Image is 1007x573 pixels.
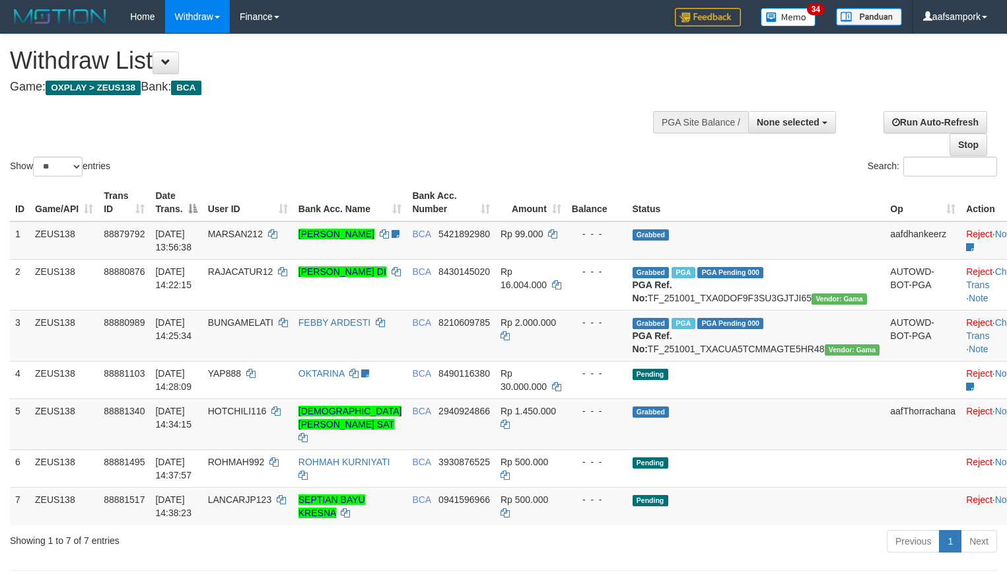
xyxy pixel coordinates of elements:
td: 3 [10,310,30,361]
a: [DEMOGRAPHIC_DATA][PERSON_NAME] SAT [298,406,402,430]
th: User ID: activate to sort column ascending [203,184,293,221]
th: Bank Acc. Name: activate to sort column ascending [293,184,407,221]
div: - - - [572,265,622,278]
div: - - - [572,404,622,418]
a: Reject [966,368,992,379]
span: Pending [633,495,668,506]
span: Rp 1.450.000 [501,406,556,416]
a: OKTARINA [298,368,345,379]
a: Stop [950,134,987,156]
a: Reject [966,457,992,467]
td: ZEUS138 [30,221,98,260]
label: Show entries [10,157,110,176]
td: aafThorrachana [885,399,961,449]
span: HOTCHILI116 [208,406,267,416]
span: 88881495 [104,457,145,467]
b: PGA Ref. No: [633,330,672,354]
span: [DATE] 13:56:38 [155,229,191,252]
a: Note [969,293,989,303]
span: [DATE] 14:22:15 [155,266,191,290]
span: BCA [412,457,431,467]
td: ZEUS138 [30,361,98,399]
span: [DATE] 14:37:57 [155,457,191,480]
td: 6 [10,449,30,487]
span: [DATE] 14:34:15 [155,406,191,430]
td: TF_251001_TXA0DOF9F3SU3GJTJI65 [627,259,885,310]
b: PGA Ref. No: [633,280,672,303]
span: Grabbed [633,406,670,418]
input: Search: [903,157,997,176]
div: PGA Site Balance / [653,111,748,134]
th: Bank Acc. Number: activate to sort column ascending [407,184,495,221]
span: BCA [412,494,431,505]
a: ROHMAH KURNIYATI [298,457,390,467]
a: Previous [887,530,940,553]
span: 88881340 [104,406,145,416]
span: [DATE] 14:38:23 [155,494,191,518]
a: 1 [939,530,961,553]
span: BCA [412,317,431,328]
span: BCA [412,406,431,416]
span: Rp 99.000 [501,229,543,239]
span: YAP888 [208,368,241,379]
a: Next [961,530,997,553]
a: Reject [966,494,992,505]
span: Rp 500.000 [501,494,548,505]
td: ZEUS138 [30,449,98,487]
td: AUTOWD-BOT-PGA [885,259,961,310]
th: Date Trans.: activate to sort column descending [150,184,202,221]
span: BCA [412,368,431,379]
span: Pending [633,457,668,469]
span: 88879792 [104,229,145,239]
span: Vendor URL: https://trx31.1velocity.biz [825,344,880,356]
a: [PERSON_NAME] DI [298,266,386,277]
td: 2 [10,259,30,310]
span: PGA Pending [697,267,763,278]
span: Rp 16.004.000 [501,266,547,290]
span: Pending [633,369,668,380]
a: FEBBY ARDESTI [298,317,370,328]
th: Amount: activate to sort column ascending [495,184,567,221]
span: 88881103 [104,368,145,379]
td: 7 [10,487,30,525]
th: Status [627,184,885,221]
span: Rp 30.000.000 [501,368,547,392]
span: Grabbed [633,267,670,278]
th: Trans ID: activate to sort column ascending [98,184,150,221]
a: Reject [966,266,992,277]
span: None selected [757,117,819,128]
span: Rp 500.000 [501,457,548,467]
label: Search: [868,157,997,176]
a: Reject [966,317,992,328]
span: 88880876 [104,266,145,277]
th: ID [10,184,30,221]
td: 5 [10,399,30,449]
span: MARSAN212 [208,229,263,239]
span: BCA [412,229,431,239]
span: PGA Pending [697,318,763,329]
td: AUTOWD-BOT-PGA [885,310,961,361]
button: None selected [748,111,836,134]
td: aafdhankeerz [885,221,961,260]
span: Copy 5421892980 to clipboard [438,229,490,239]
span: Copy 3930876525 to clipboard [438,457,490,467]
div: - - - [572,493,622,506]
td: ZEUS138 [30,259,98,310]
span: 88880989 [104,317,145,328]
td: ZEUS138 [30,310,98,361]
span: BCA [412,266,431,277]
span: Vendor URL: https://trx31.1velocity.biz [812,293,867,305]
span: Copy 8210609785 to clipboard [438,317,490,328]
div: - - - [572,227,622,241]
img: panduan.png [836,8,902,26]
span: Copy 0941596966 to clipboard [438,494,490,505]
span: Grabbed [633,318,670,329]
select: Showentries [33,157,83,176]
a: Reject [966,406,992,416]
td: 1 [10,221,30,260]
div: Showing 1 to 7 of 7 entries [10,529,409,547]
span: ROHMAH992 [208,457,265,467]
span: Grabbed [633,229,670,241]
img: Feedback.jpg [675,8,741,26]
a: Reject [966,229,992,239]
